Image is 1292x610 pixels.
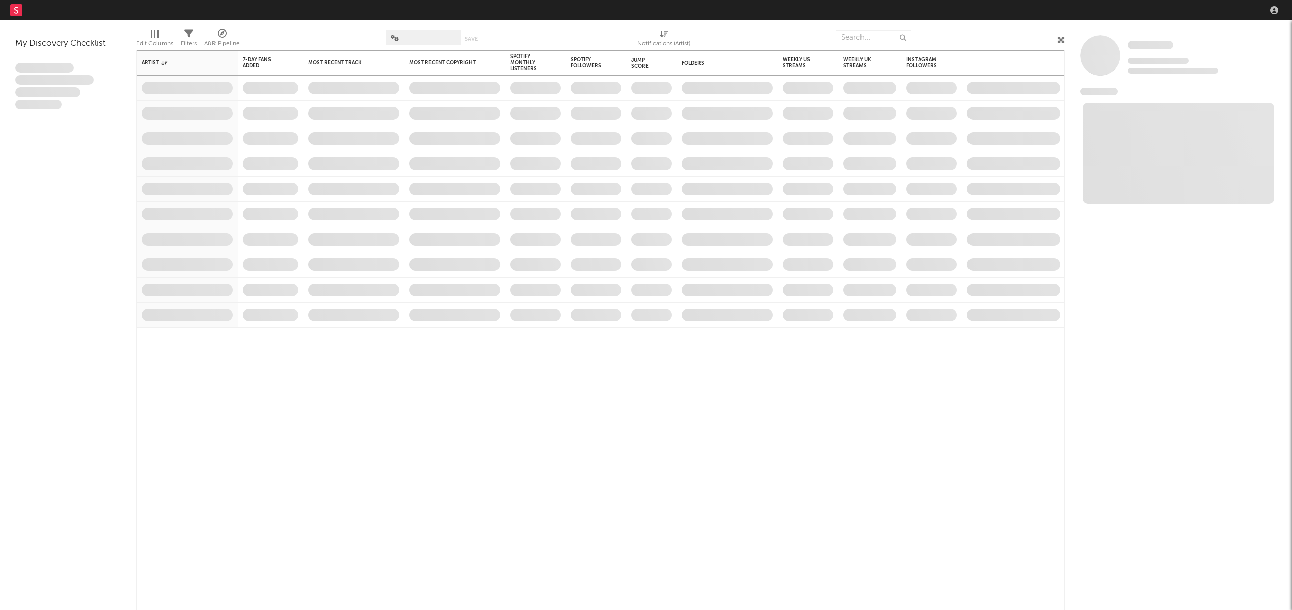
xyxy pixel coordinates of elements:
[136,25,173,54] div: Edit Columns
[15,63,74,73] span: Lorem ipsum dolor
[465,36,478,42] button: Save
[15,87,80,97] span: Praesent ac interdum
[682,60,758,66] div: Folders
[243,57,283,69] span: 7-Day Fans Added
[204,25,240,54] div: A&R Pipeline
[1080,88,1118,95] span: News Feed
[637,25,690,54] div: Notifications (Artist)
[1128,40,1173,50] a: Some Artist
[15,75,94,85] span: Integer aliquet in purus et
[783,57,818,69] span: Weekly US Streams
[1128,41,1173,49] span: Some Artist
[906,57,942,69] div: Instagram Followers
[637,38,690,50] div: Notifications (Artist)
[136,38,173,50] div: Edit Columns
[181,25,197,54] div: Filters
[409,60,485,66] div: Most Recent Copyright
[836,30,911,45] input: Search...
[571,57,606,69] div: Spotify Followers
[1128,68,1218,74] span: 0 fans last week
[204,38,240,50] div: A&R Pipeline
[631,57,657,69] div: Jump Score
[15,100,62,110] span: Aliquam viverra
[181,38,197,50] div: Filters
[15,38,121,50] div: My Discovery Checklist
[510,53,546,72] div: Spotify Monthly Listeners
[308,60,384,66] div: Most Recent Track
[142,60,218,66] div: Artist
[843,57,881,69] span: Weekly UK Streams
[1128,58,1189,64] span: Tracking Since: [DATE]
